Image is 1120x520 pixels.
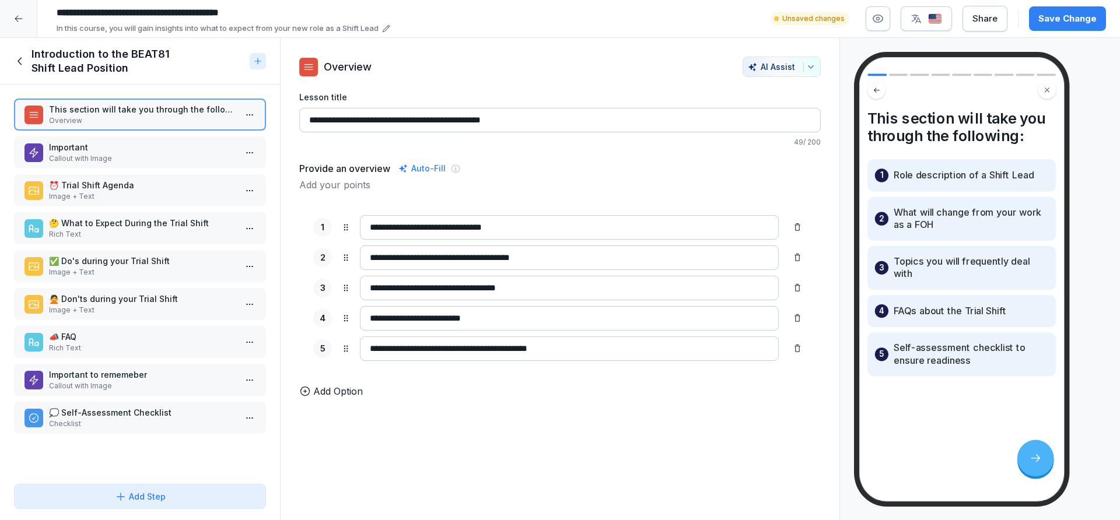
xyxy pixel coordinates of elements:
[49,115,236,126] p: Overview
[320,282,325,295] p: 3
[49,305,236,315] p: Image + Text
[928,13,942,24] img: us.svg
[14,212,266,244] div: 🤔 What to Expect During the Trial ShiftRich Text
[320,251,325,265] p: 2
[49,191,236,202] p: Image + Text
[320,342,325,356] p: 5
[14,326,266,358] div: 📣 FAQRich Text
[894,342,1049,367] p: Self-assessment checklist to ensure readiness
[14,250,266,282] div: ✅ Do's during your Trial ShiftImage + Text
[396,161,448,175] div: Auto-Fill
[894,169,1034,181] p: Role description of a Shift Lead
[49,179,236,191] p: ⏰ Trial Shift Agenda
[57,23,379,34] p: In this course, you will gain insights into what to expect from your new role as a Shift Lead
[894,305,1006,317] p: FAQs about the Trial Shift
[49,267,236,277] p: Image + Text
[49,381,236,391] p: Callout with Image
[49,368,236,381] p: Important to rememeber
[14,484,266,509] button: Add Step
[963,6,1007,31] button: Share
[894,206,1049,231] p: What will change from your work as a FOH
[299,137,821,147] p: 49 / 200
[879,213,884,225] p: 2
[748,62,815,72] div: AI Assist
[299,91,821,103] label: Lesson title
[115,490,166,503] div: Add Step
[299,161,390,175] h5: Provide an overview
[49,217,236,229] p: 🤔 What to Expect During the Trial Shift
[49,229,236,240] p: Rich Text
[14,99,266,131] div: This section will take you through the following:Overview
[49,331,236,343] p: 📣 FAQ
[49,153,236,164] p: Callout with Image
[320,312,325,325] p: 4
[14,136,266,168] div: ImportantCallout with Image
[879,305,884,317] p: 4
[49,293,236,305] p: 🙅 Don'ts during your Trial Shift
[972,12,998,25] div: Share
[14,364,266,396] div: Important to rememeberCallout with Image
[313,384,363,398] p: Add Option
[14,402,266,434] div: 💭 Self-Assessment ChecklistChecklist
[879,262,884,274] p: 3
[14,288,266,320] div: 🙅 Don'ts during your Trial ShiftImage + Text
[32,47,245,75] h1: Introduction to the BEAT81 Shift Lead Position
[1029,6,1106,31] button: Save Change
[49,103,236,115] p: This section will take you through the following:
[49,255,236,267] p: ✅ Do's during your Trial Shift
[782,13,845,24] p: Unsaved changes
[299,178,821,192] p: Add your points
[49,419,236,429] p: Checklist
[1038,12,1097,25] div: Save Change
[880,169,883,181] p: 1
[879,348,884,360] p: 5
[867,109,1056,145] h4: This section will take you through the following:
[49,406,236,419] p: 💭 Self-Assessment Checklist
[743,57,821,77] button: AI Assist
[49,343,236,353] p: Rich Text
[14,174,266,206] div: ⏰ Trial Shift AgendaImage + Text
[49,141,236,153] p: Important
[324,59,372,75] p: Overview
[321,221,324,234] p: 1
[894,255,1049,280] p: Topics you will frequently deal with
